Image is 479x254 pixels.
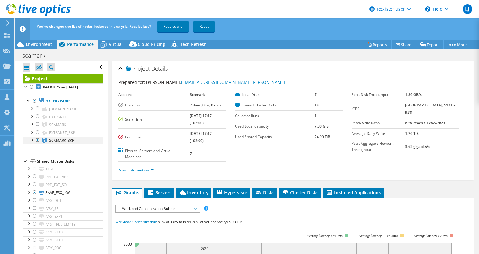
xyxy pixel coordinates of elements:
span: Environment [26,41,52,47]
span: Graphs [115,189,139,195]
a: More [443,40,471,49]
svg: \n [425,6,430,12]
div: Shared Cluster Disks [37,158,103,165]
label: IOPS [352,106,405,112]
a: More Information [118,167,154,173]
a: TEST [23,165,103,173]
label: Used Shared Capacity [235,134,315,140]
a: [EMAIL_ADDRESS][DOMAIN_NAME][PERSON_NAME] [181,79,285,85]
a: SCAMARK_BKP [23,137,103,144]
a: Share [391,40,416,49]
label: Local Disks [235,92,315,98]
span: Hypervisor [216,189,247,195]
a: IVRY_SF [23,205,103,212]
b: BACKOPS on [DATE] [43,84,78,90]
a: IVRY_BI_01 [23,236,103,244]
a: Recalculate [157,21,189,32]
b: 7 days, 0 hr, 0 min [190,103,221,108]
label: End Time [118,134,190,140]
label: Physical Servers and Virtual Machines [118,148,190,160]
a: Hypervisors [23,97,103,105]
label: Duration [118,102,190,108]
a: Reports [363,40,392,49]
span: EXTRANET [49,114,67,119]
h1: scamark [20,52,55,59]
b: 1.76 TiB [405,131,419,136]
b: 7.00 GiB [315,124,329,129]
a: IVRY_DC1 [23,197,103,205]
span: Workload Concentration Bubble [119,205,196,212]
b: 3.62 gigabits/s [405,144,430,149]
span: Cloud Pricing [138,41,165,47]
span: Servers [147,189,171,195]
span: [DOMAIN_NAME] [49,106,78,112]
label: Peak Disk Throughput [352,92,405,98]
tspan: Average latency 10<=20ms [358,234,398,238]
b: [DATE] 17:17 (+02:00) [190,131,212,143]
label: Average Daily Write [352,131,405,137]
span: Cluster Disks [282,189,318,195]
b: 1 [315,113,317,118]
b: Scamark [190,92,205,97]
label: Prepared for: [118,79,145,85]
span: LJ [463,4,472,14]
a: Export [416,40,444,49]
b: [DATE] 17:17 (+02:00) [190,113,212,125]
label: Used Local Capacity [235,123,315,129]
b: [GEOGRAPHIC_DATA], 5171 at 95% [405,103,457,115]
text: 3500 [124,242,132,247]
a: [DOMAIN_NAME] [23,105,103,113]
b: 1.86 GB/s [405,92,422,97]
a: Reset [193,21,215,32]
a: SCAMARK [23,121,103,129]
b: 18 [315,103,319,108]
a: SAVE_ESX_LOG [23,189,103,197]
a: PRD_EXT_APP [23,173,103,181]
b: 7 [190,151,192,156]
span: Virtual [109,41,123,47]
span: 81% of IOPS falls on 20% of your capacity (5.00 TiB) [158,219,243,224]
span: Tech Refresh [180,41,207,47]
span: Inventory [179,189,208,195]
label: Account [118,92,190,98]
a: IVRY_BI_02 [23,228,103,236]
b: 83% reads / 17% writes [405,120,445,125]
label: Collector Runs [235,113,315,119]
a: PRD_EXT_SQL [23,181,103,189]
b: 24.99 TiB [315,134,330,139]
span: Project [126,66,150,72]
span: Disks [255,189,274,195]
a: BACKOPS on [DATE] [23,83,103,91]
a: Project [23,74,103,83]
a: EXTRANET [23,113,103,121]
span: Installed Applications [326,189,381,195]
span: Performance [67,41,94,47]
a: IVRY_SOC [23,244,103,252]
text: Average latency >20ms [414,234,448,238]
span: EXTRANET_BKP [49,130,75,135]
tspan: Average latency <=10ms [306,234,343,238]
label: Shared Cluster Disks [235,102,315,108]
span: SCAMARK_BKP [49,138,74,143]
span: SCAMARK [49,122,66,127]
label: Peak Aggregate Network Throughput [352,141,405,153]
a: IVRY_FREE_EMPTY [23,220,103,228]
label: Start Time [118,116,190,122]
label: Read/Write Ratio [352,120,405,126]
span: [PERSON_NAME], [146,79,285,85]
a: IVRY_EXP1 [23,212,103,220]
span: Details [151,65,168,72]
a: EXTRANET_BKP [23,129,103,137]
span: You've changed the list of nodes included in analysis. Recalculate? [37,24,151,29]
b: 7 [315,92,317,97]
span: Workload Concentration: [115,219,157,224]
text: 20% [201,246,208,251]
